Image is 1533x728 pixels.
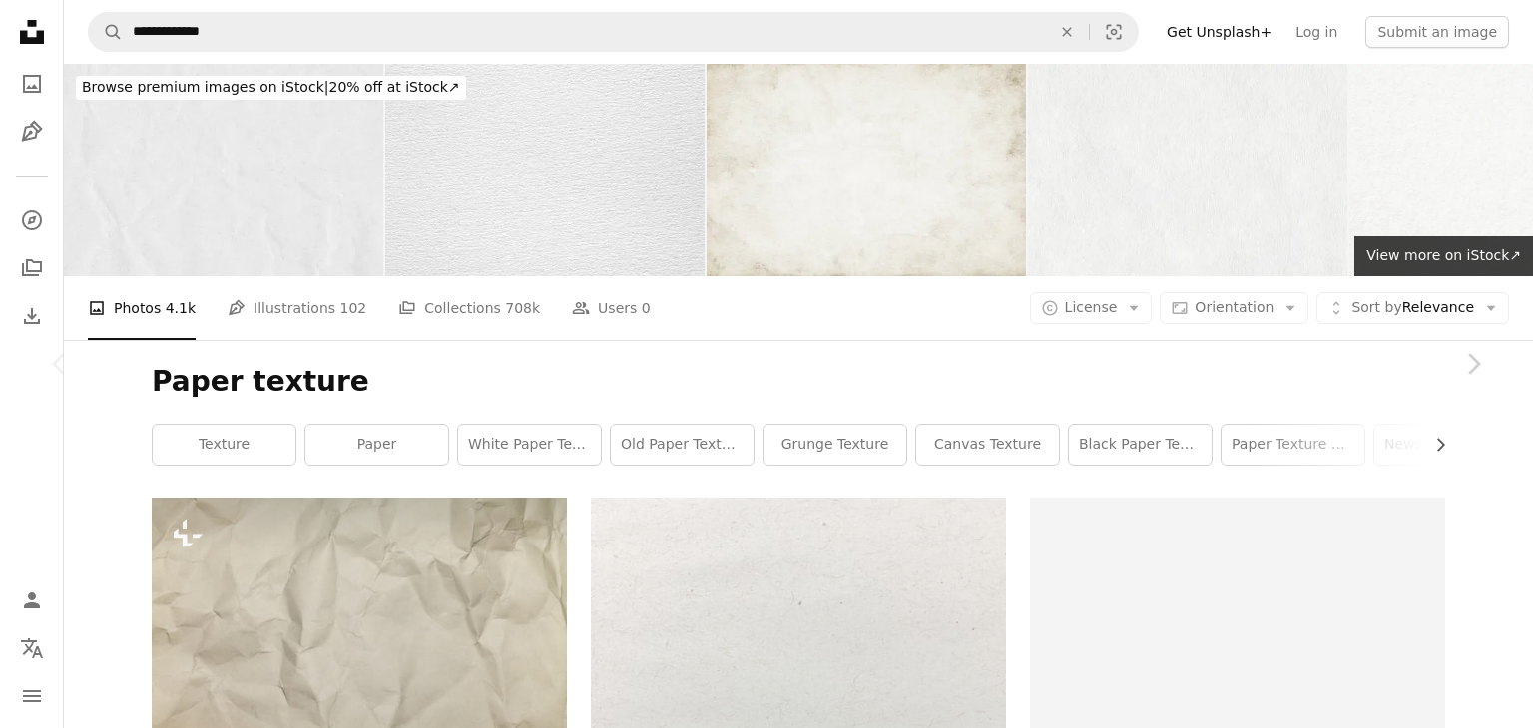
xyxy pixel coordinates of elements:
a: white paper texture [458,425,601,465]
a: paper texture white [1222,425,1364,465]
a: grunge texture [764,425,906,465]
a: Log in [1283,16,1349,48]
button: Submit an image [1365,16,1509,48]
a: Illustrations [12,112,52,152]
a: View more on iStock↗ [1354,236,1533,276]
button: Language [12,628,52,668]
a: Illustrations 102 [228,276,366,340]
span: 102 [340,297,367,319]
span: 0 [642,297,651,319]
span: License [1065,299,1118,315]
img: White Watercolor Paper Texture Close Up [385,64,705,276]
a: canvas texture [916,425,1059,465]
div: 20% off at iStock ↗ [76,76,466,100]
span: Sort by [1351,299,1401,315]
button: Clear [1045,13,1089,51]
form: Find visuals sitewide [88,12,1139,52]
span: Relevance [1351,298,1474,318]
a: Log in / Sign up [12,580,52,620]
a: Collections 708k [398,276,540,340]
a: Users 0 [572,276,651,340]
img: Vintage White paper texture [707,64,1026,276]
span: Orientation [1195,299,1274,315]
span: Browse premium images on iStock | [82,79,328,95]
a: Photos [12,64,52,104]
a: Next [1413,268,1533,460]
button: Orientation [1160,292,1308,324]
a: paper [305,425,448,465]
button: Sort byRelevance [1316,292,1509,324]
a: newspaper texture [1374,425,1517,465]
button: Visual search [1090,13,1138,51]
img: Closeup of white crumpled paper for texture background [64,64,383,276]
a: Browse premium images on iStock|20% off at iStock↗ [64,64,478,112]
h1: Paper texture [152,364,1445,400]
span: View more on iStock ↗ [1366,247,1521,263]
a: Get Unsplash+ [1155,16,1283,48]
span: 708k [505,297,540,319]
img: White recycled craft paper texture as background [1028,64,1347,276]
a: Collections [12,248,52,288]
a: black paper texture [1069,425,1212,465]
button: Menu [12,676,52,716]
button: Search Unsplash [89,13,123,51]
a: Explore [12,200,52,240]
button: License [1030,292,1153,324]
a: texture [153,425,295,465]
a: old paper texture [611,425,754,465]
a: a close up of a piece of white paper [152,627,567,645]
